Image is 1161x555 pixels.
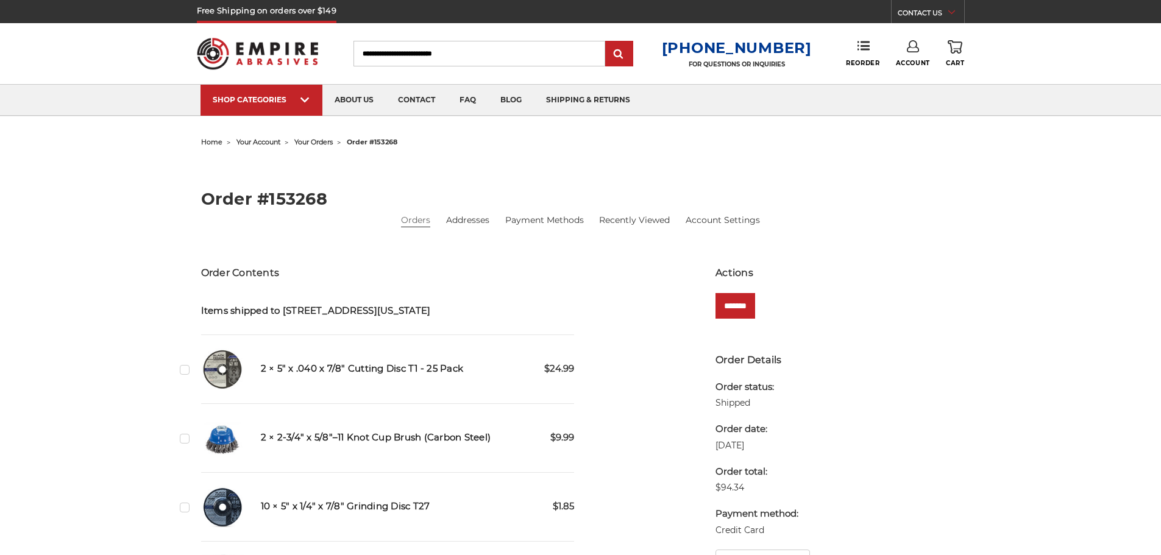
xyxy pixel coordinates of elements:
a: Account Settings [686,214,760,227]
span: $24.99 [544,362,574,376]
dt: Order date: [715,422,798,436]
span: $9.99 [550,431,574,445]
dt: Order total: [715,465,798,479]
h5: 10 × 5" x 1/4" x 7/8" Grinding Disc T27 [261,500,575,514]
dd: $94.34 [715,481,798,494]
a: your account [236,138,280,146]
dd: Shipped [715,397,798,409]
span: order #153268 [347,138,397,146]
h2: Order #153268 [201,191,960,207]
img: Empire Abrasives [197,30,319,77]
a: Reorder [846,40,879,66]
a: blog [488,85,534,116]
div: SHOP CATEGORIES [213,95,310,104]
dd: Credit Card [715,524,798,537]
a: CONTACT US [898,6,964,23]
img: Close-up of Black Hawk 5-inch thin cut-off disc for precision metalwork [201,348,244,391]
a: faq [447,85,488,116]
a: Orders [401,214,430,227]
span: Account [896,59,930,67]
span: Cart [946,59,964,67]
span: Reorder [846,59,879,67]
a: Cart [946,40,964,67]
h3: Order Details [715,353,960,367]
h5: Items shipped to [STREET_ADDRESS][US_STATE] [201,304,575,318]
img: 2-3/4″ x 5/8″–11 Knot Cup Brush (Carbon Steel) [201,417,244,459]
p: FOR QUESTIONS OR INQUIRIES [662,60,812,68]
dd: [DATE] [715,439,798,452]
h5: 2 × 5" x .040 x 7/8" Cutting Disc T1 - 25 Pack [261,362,575,376]
a: Payment Methods [505,214,584,227]
input: Submit [607,42,631,66]
h5: 2 × 2-3/4″ x 5/8″–11 Knot Cup Brush (Carbon Steel) [261,431,575,445]
a: shipping & returns [534,85,642,116]
h3: Actions [715,266,960,280]
a: home [201,138,222,146]
img: 5" x 1/4" x 7/8" Grinding Disc [201,486,244,528]
a: about us [322,85,386,116]
h3: Order Contents [201,266,575,280]
a: Recently Viewed [599,214,670,227]
dt: Order status: [715,380,798,394]
a: Addresses [446,214,489,227]
a: [PHONE_NUMBER] [662,39,812,57]
a: contact [386,85,447,116]
a: your orders [294,138,333,146]
dt: Payment method: [715,507,798,521]
span: $1.85 [553,500,574,514]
